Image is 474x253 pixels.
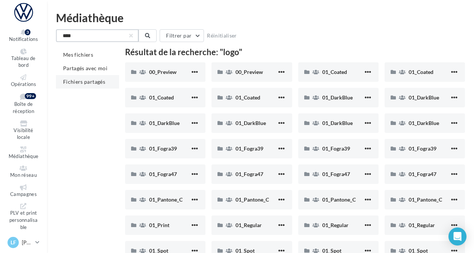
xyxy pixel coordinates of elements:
[63,78,105,85] span: Fichiers partagés
[409,196,442,203] span: 01_Pantone_C
[160,29,204,42] button: Filtrer par
[6,183,41,199] a: Campagnes
[409,94,439,101] span: 01_DarkBlue
[322,196,356,203] span: 01_Pantone_C
[235,171,263,177] span: 01_Fogra47
[235,145,263,152] span: 01_Fogra39
[63,65,107,71] span: Partagés avec moi
[322,145,350,152] span: 01_Fogra39
[235,94,260,101] span: 01_Coated
[448,227,466,245] div: Open Intercom Messenger
[6,164,41,180] a: Mon réseau
[9,153,39,159] span: Médiathèque
[6,202,41,232] a: PLV et print personnalisable
[149,171,177,177] span: 01_Fogra47
[6,73,41,89] a: Opérations
[125,48,465,56] div: Résultat de la recherche: "logo"
[6,47,41,70] a: Tableau de bord
[149,69,177,75] span: 00_Preview
[9,210,38,230] span: PLV et print personnalisable
[56,12,465,23] div: Médiathèque
[11,81,36,87] span: Opérations
[204,31,240,40] button: Réinitialiser
[322,222,349,228] span: 01_Regular
[149,222,169,228] span: 01_Print
[11,239,16,246] span: LF
[322,120,353,126] span: 01_DarkBlue
[6,119,41,142] a: Visibilité locale
[149,196,183,203] span: 01_Pantone_C
[11,55,35,68] span: Tableau de bord
[235,196,269,203] span: 01_Pantone_C
[6,28,41,44] button: Notifications 3
[6,92,41,116] a: Boîte de réception 99+
[149,120,180,126] span: 01_DarkBlue
[14,127,33,140] span: Visibilité locale
[13,101,34,114] span: Boîte de réception
[235,120,266,126] span: 01_DarkBlue
[409,69,433,75] span: 01_Coated
[235,222,262,228] span: 01_Regular
[10,191,37,197] span: Campagnes
[25,29,30,35] div: 3
[322,171,350,177] span: 01_Fogra47
[6,235,41,250] a: LF [PERSON_NAME]
[149,94,174,101] span: 01_Coated
[149,145,177,152] span: 01_Fogra39
[10,172,37,178] span: Mon réseau
[9,36,38,42] span: Notifications
[409,120,439,126] span: 01_DarkBlue
[322,94,353,101] span: 01_DarkBlue
[409,145,436,152] span: 01_Fogra39
[409,222,435,228] span: 01_Regular
[25,93,36,99] div: 99+
[63,51,93,58] span: Mes fichiers
[235,69,263,75] span: 00_Preview
[322,69,347,75] span: 01_Coated
[22,239,32,246] p: [PERSON_NAME]
[6,145,41,161] a: Médiathèque
[409,171,436,177] span: 01_Fogra47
